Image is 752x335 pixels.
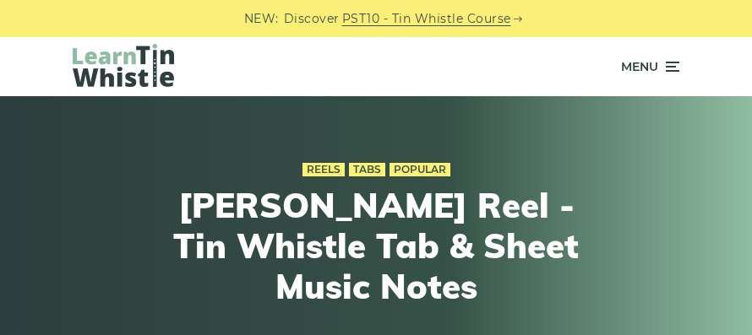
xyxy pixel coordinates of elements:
a: Tabs [349,163,385,176]
span: Menu [621,46,658,88]
img: LearnTinWhistle.com [73,44,174,87]
a: Reels [302,163,345,176]
h1: [PERSON_NAME] Reel - Tin Whistle Tab & Sheet Music Notes [148,185,604,306]
a: Popular [390,163,450,176]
